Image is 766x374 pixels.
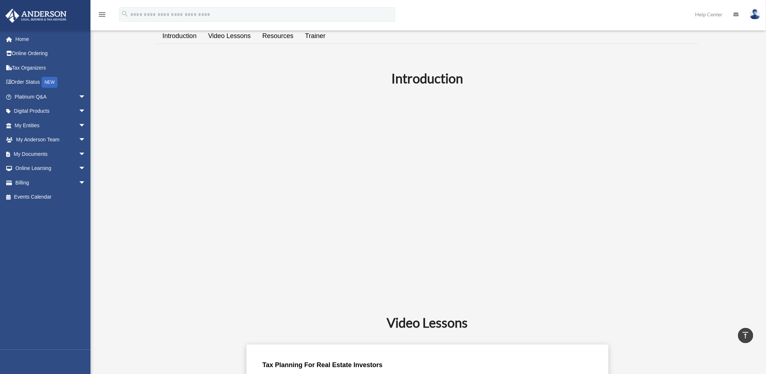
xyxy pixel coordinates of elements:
[98,13,106,19] a: menu
[5,90,97,104] a: Platinum Q&Aarrow_drop_down
[5,32,97,46] a: Home
[98,10,106,19] i: menu
[3,9,69,23] img: Anderson Advisors Platinum Portal
[750,9,761,20] img: User Pic
[202,26,257,46] a: Video Lessons
[738,328,753,343] a: vertical_align_top
[79,147,93,162] span: arrow_drop_down
[5,104,97,119] a: Digital Productsarrow_drop_down
[79,161,93,176] span: arrow_drop_down
[5,118,97,133] a: My Entitiesarrow_drop_down
[5,147,97,161] a: My Documentsarrow_drop_down
[741,331,750,340] i: vertical_align_top
[247,101,609,305] iframe: Introduction to the Tax Toolbox
[121,10,129,18] i: search
[79,90,93,104] span: arrow_drop_down
[5,190,97,204] a: Events Calendar
[79,175,93,190] span: arrow_drop_down
[257,26,299,46] a: Resources
[299,26,331,46] a: Trainer
[5,133,97,147] a: My Anderson Teamarrow_drop_down
[161,313,694,332] h2: Video Lessons
[5,175,97,190] a: Billingarrow_drop_down
[5,161,97,176] a: Online Learningarrow_drop_down
[161,69,694,87] h2: Introduction
[157,26,202,46] a: Introduction
[5,75,97,90] a: Order StatusNEW
[42,77,58,88] div: NEW
[5,61,97,75] a: Tax Organizers
[79,133,93,147] span: arrow_drop_down
[5,46,97,61] a: Online Ordering
[79,104,93,119] span: arrow_drop_down
[79,118,93,133] span: arrow_drop_down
